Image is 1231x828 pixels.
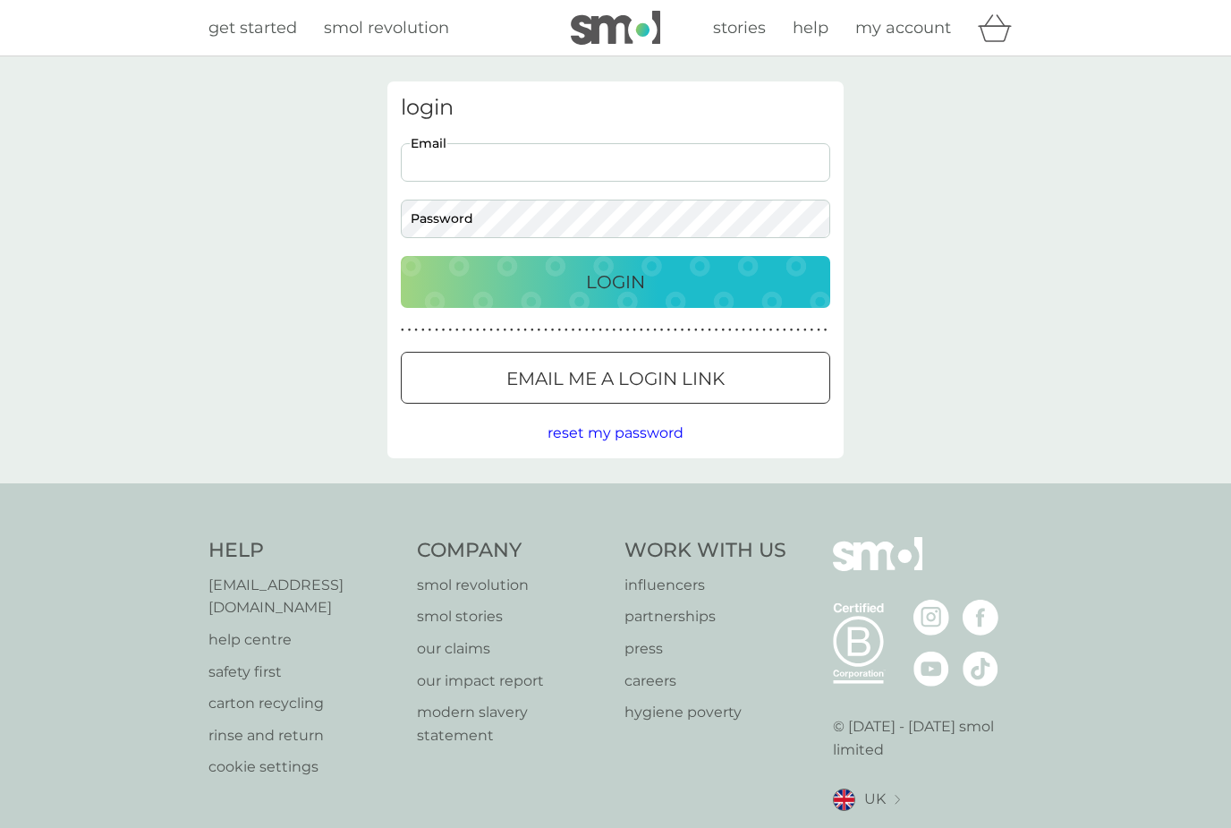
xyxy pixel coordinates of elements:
p: ● [531,326,534,335]
p: ● [551,326,555,335]
p: ● [817,326,820,335]
p: ● [749,326,752,335]
img: visit the smol Instagram page [913,600,949,636]
p: ● [619,326,623,335]
p: ● [565,326,568,335]
p: ● [497,326,500,335]
button: reset my password [548,422,683,445]
p: ● [592,326,596,335]
button: Email me a login link [401,352,830,404]
p: ● [435,326,438,335]
img: select a new location [895,795,900,805]
a: cookie settings [208,755,399,779]
a: my account [855,15,951,41]
p: ● [674,326,677,335]
p: ● [769,326,773,335]
p: ● [544,326,548,335]
span: UK [864,788,886,811]
span: stories [713,18,766,38]
p: ● [687,326,691,335]
a: smol revolution [417,574,607,597]
p: our claims [417,637,607,661]
p: ● [776,326,779,335]
a: get started [208,15,297,41]
span: get started [208,18,297,38]
img: smol [833,537,922,598]
p: ● [694,326,698,335]
a: influencers [624,574,786,597]
img: smol [571,11,660,45]
p: ● [429,326,432,335]
p: ● [666,326,670,335]
p: ● [476,326,480,335]
p: ● [735,326,739,335]
span: smol revolution [324,18,449,38]
button: Login [401,256,830,308]
p: Login [586,268,645,296]
span: my account [855,18,951,38]
p: ● [728,326,732,335]
p: ● [572,326,575,335]
h4: Company [417,537,607,565]
p: ● [626,326,630,335]
a: partnerships [624,605,786,628]
p: modern slavery statement [417,701,607,747]
p: ● [503,326,506,335]
p: ● [538,326,541,335]
img: visit the smol Tiktok page [963,651,998,687]
p: Email me a login link [506,364,725,393]
p: ● [517,326,521,335]
p: ● [483,326,487,335]
a: smol stories [417,605,607,628]
p: ● [585,326,589,335]
p: our impact report [417,670,607,693]
a: rinse and return [208,724,399,747]
img: visit the smol Youtube page [913,651,949,687]
p: ● [756,326,760,335]
h3: login [401,95,830,121]
p: ● [448,326,452,335]
a: help [793,15,828,41]
p: ● [790,326,794,335]
p: ● [578,326,582,335]
p: ● [414,326,418,335]
a: hygiene poverty [624,701,786,724]
img: visit the smol Facebook page [963,600,998,636]
p: ● [811,326,814,335]
p: ● [742,326,745,335]
p: ● [660,326,664,335]
a: safety first [208,661,399,684]
p: ● [824,326,828,335]
h4: Help [208,537,399,565]
p: ● [715,326,718,335]
p: ● [510,326,514,335]
h4: Work With Us [624,537,786,565]
a: careers [624,670,786,693]
a: help centre [208,628,399,652]
a: [EMAIL_ADDRESS][DOMAIN_NAME] [208,574,399,619]
p: ● [632,326,636,335]
p: ● [408,326,412,335]
p: ● [762,326,766,335]
p: ● [463,326,466,335]
p: ● [796,326,800,335]
p: ● [523,326,527,335]
p: ● [653,326,657,335]
div: basket [978,10,1023,46]
span: reset my password [548,424,683,441]
p: ● [612,326,615,335]
p: ● [708,326,711,335]
a: press [624,637,786,661]
p: ● [455,326,459,335]
a: carton recycling [208,692,399,715]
